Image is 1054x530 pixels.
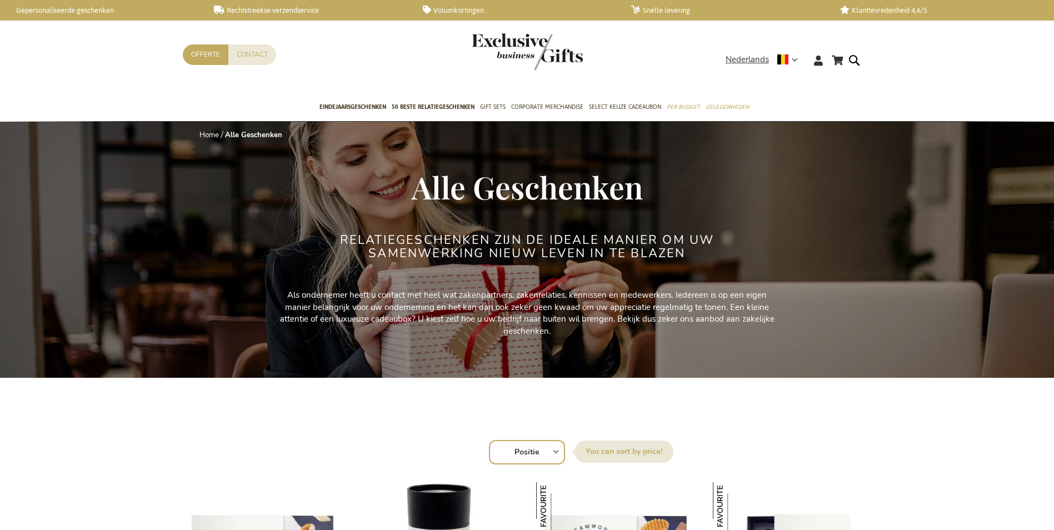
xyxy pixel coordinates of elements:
[392,101,474,113] span: 50 beste relatiegeschenken
[472,33,583,70] img: Exclusive Business gifts logo
[536,482,584,530] img: Jules Destrooper Jules' Finest Geschenkbox
[225,130,282,140] strong: Alle Geschenken
[199,130,219,140] a: Home
[228,44,276,65] a: Contact
[214,6,404,15] a: Rechtstreekse verzendservice
[726,53,769,66] span: Nederlands
[277,289,777,337] p: Als ondernemer heeft u contact met heel wat zakenpartners, zakenrelaties, kennissen en medewerker...
[713,482,761,530] img: Gepersonaliseerd Zeeuws Mosselbestek
[631,6,822,15] a: Snelle levering
[667,101,700,113] span: Per Budget
[840,6,1031,15] a: Klanttevredenheid 4,6/5
[589,101,661,113] span: Select Keuze Cadeaubon
[6,6,196,15] a: Gepersonaliseerde geschenken
[319,233,736,260] h2: Relatiegeschenken zijn de ideale manier om uw samenwerking nieuw leven in te blazen
[183,44,228,65] a: Offerte
[412,166,643,207] span: Alle Geschenken
[575,441,673,463] label: Sorteer op
[319,101,386,113] span: Eindejaarsgeschenken
[706,101,749,113] span: Gelegenheden
[423,6,613,15] a: Volumkortingen
[511,101,583,113] span: Corporate Merchandise
[726,53,805,66] div: Nederlands
[480,101,506,113] span: Gift Sets
[472,33,527,70] a: store logo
